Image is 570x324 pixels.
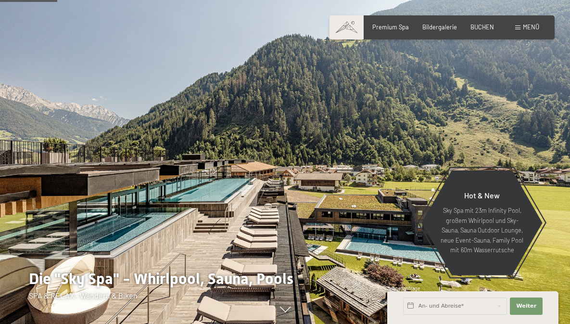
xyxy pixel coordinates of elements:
button: Weiter [510,298,543,315]
span: Weiter [516,302,536,310]
a: BUCHEN [470,23,494,31]
span: Menü [523,23,539,31]
span: Hot & New [464,191,500,200]
a: Premium Spa [372,23,409,31]
span: Schnellanfrage [387,285,420,291]
p: Sky Spa mit 23m Infinity Pool, großem Whirlpool und Sky-Sauna, Sauna Outdoor Lounge, neue Event-S... [440,206,524,255]
a: Hot & New Sky Spa mit 23m Infinity Pool, großem Whirlpool und Sky-Sauna, Sauna Outdoor Lounge, ne... [421,170,543,276]
a: Bildergalerie [422,23,457,31]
